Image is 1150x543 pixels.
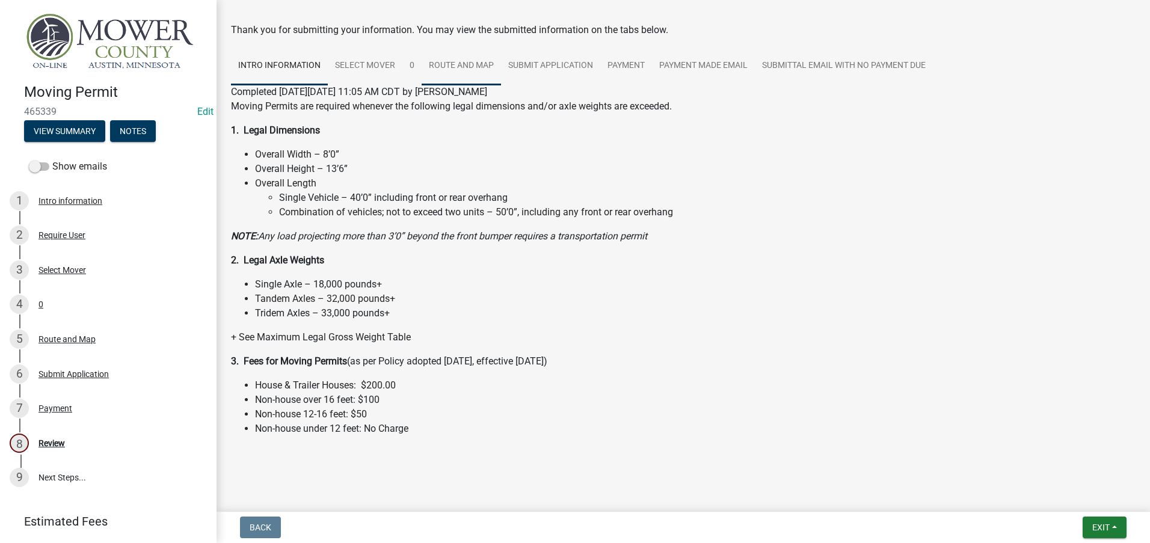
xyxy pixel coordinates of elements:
[652,47,755,85] a: Payment Made Email
[24,106,192,117] span: 465339
[231,355,347,367] strong: 3. Fees for Moving Permits
[755,47,933,85] a: Submittal Email with no payment due
[422,47,501,85] a: Route and Map
[110,127,156,137] wm-modal-confirm: Notes
[197,106,214,117] a: Edit
[328,47,402,85] a: Select Mover
[255,162,1136,176] li: Overall Height – 13’6”
[255,393,1136,407] li: Non-house over 16 feet: $100
[29,159,107,174] label: Show emails
[10,225,29,245] div: 2
[10,509,197,533] a: Estimated Fees
[24,84,207,101] h4: Moving Permit
[38,231,85,239] div: Require User
[38,404,72,413] div: Payment
[231,99,1136,114] p: Moving Permits are required whenever the following legal dimensions and/or axle weights are excee...
[24,120,105,142] button: View Summary
[279,191,1136,205] li: Single Vehicle – 40’0” including front or rear overhang
[38,370,109,378] div: Submit Application
[10,260,29,280] div: 3
[38,439,65,447] div: Review
[1083,517,1127,538] button: Exit
[255,277,1136,292] li: Single Axle – 18,000 pounds+
[255,407,1136,422] li: Non-house 12-16 feet: $50
[402,47,422,85] a: 0
[231,230,647,242] i: Any load projecting more than 3’0” beyond the front bumper requires a transportation permit
[231,254,324,266] strong: 2. Legal Axle Weights
[197,106,214,117] wm-modal-confirm: Edit Application Number
[231,23,1136,37] div: Thank you for submitting your information. You may view the submitted information on the tabs below.
[10,399,29,418] div: 7
[38,335,96,343] div: Route and Map
[255,422,1136,436] li: Non-house under 12 feet: No Charge
[10,434,29,453] div: 8
[255,306,1136,321] li: Tridem Axles – 33,000 pounds+
[231,330,1136,345] p: + See Maximum Legal Gross Weight Table
[255,147,1136,162] li: Overall Width – 8’0”
[231,230,258,242] strong: NOTE:
[231,354,1136,369] p: (as per Policy adopted [DATE], effective [DATE])
[255,292,1136,306] li: Tandem Axles – 32,000 pounds+
[38,266,86,274] div: Select Mover
[10,330,29,349] div: 5
[279,205,1136,219] li: Combination of vehicles; not to exceed two units – 50’0”, including any front or rear overhang
[10,468,29,487] div: 9
[38,300,43,308] div: 0
[231,47,328,85] a: Intro information
[250,523,271,532] span: Back
[600,47,652,85] a: Payment
[24,13,197,71] img: Mower County, Minnesota
[255,176,1136,219] li: Overall Length
[10,191,29,210] div: 1
[1092,523,1110,532] span: Exit
[10,295,29,314] div: 4
[24,127,105,137] wm-modal-confirm: Summary
[38,197,102,205] div: Intro information
[10,364,29,384] div: 6
[231,86,487,97] span: Completed [DATE][DATE] 11:05 AM CDT by [PERSON_NAME]
[110,120,156,142] button: Notes
[255,378,1136,393] li: House & Trailer Houses: $200.00
[231,124,320,136] strong: 1. Legal Dimensions
[240,517,281,538] button: Back
[501,47,600,85] a: Submit Application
